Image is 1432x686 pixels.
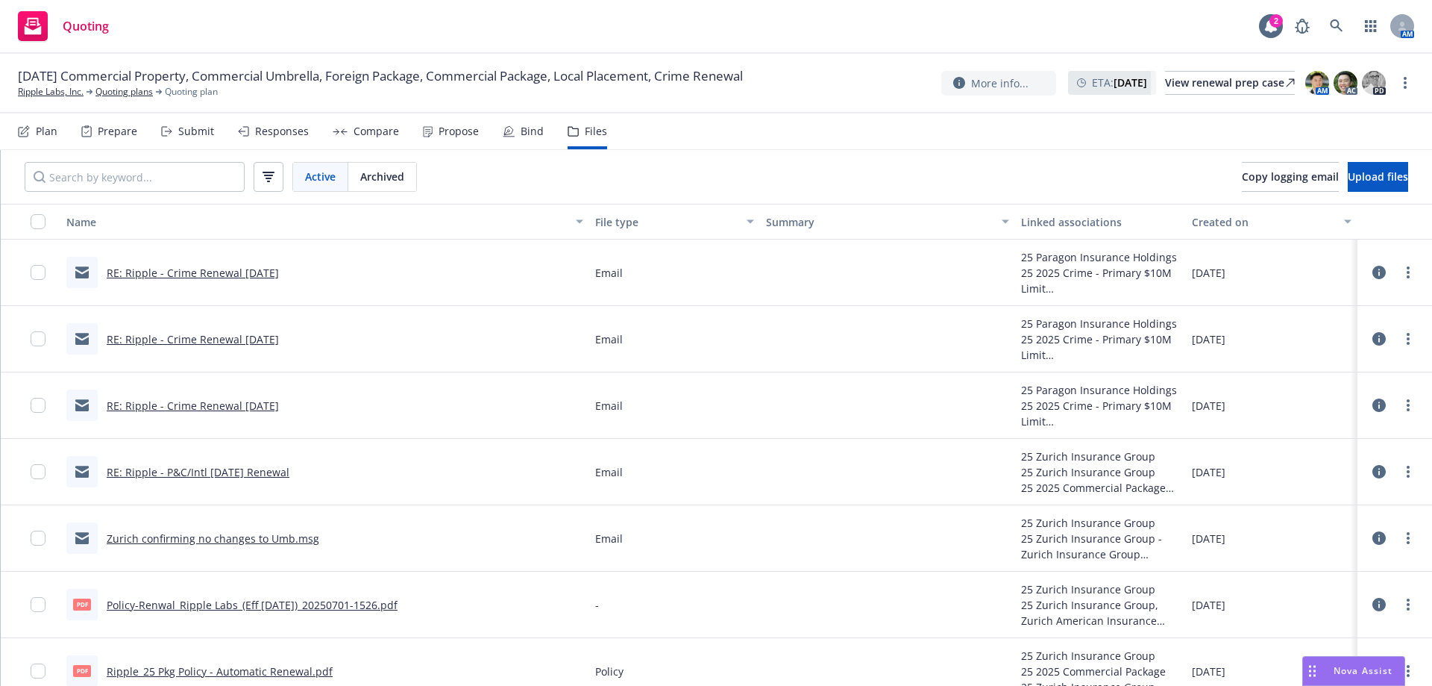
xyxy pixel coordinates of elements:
[1242,162,1339,192] button: Copy logging email
[1192,531,1225,546] span: [DATE]
[1192,331,1225,347] span: [DATE]
[1302,656,1405,686] button: Nova Assist
[585,125,607,137] div: Files
[178,125,214,137] div: Submit
[31,265,45,280] input: Toggle Row Selected
[595,597,599,613] span: -
[1242,169,1339,184] span: Copy logging email
[1021,597,1181,629] div: 25 Zurich Insurance Group, Zurich American Insurance Company - Zurich Insurance Group
[1192,265,1225,281] span: [DATE]
[1396,74,1414,92] a: more
[1287,11,1317,41] a: Report a Bug
[1192,214,1335,230] div: Created on
[1021,515,1181,531] div: 25 Zurich Insurance Group
[107,465,289,479] a: RE: Ripple - P&C/Intl [DATE] Renewal
[31,331,45,346] input: Toggle Row Selected
[73,599,91,610] span: pdf
[941,71,1056,96] button: More info...
[589,204,761,240] button: File type
[595,331,623,347] span: Email
[107,664,333,679] a: Ripple_25 Pkg Policy - Automatic Renewal.pdf
[63,20,109,32] span: Quoting
[1021,265,1181,296] div: 25 2025 Crime - Primary $10M Limit
[760,204,1014,240] button: Summary
[1165,72,1295,94] div: View renewal prep case
[1399,330,1417,348] a: more
[18,67,743,85] span: [DATE] Commercial Property, Commercial Umbrella, Foreign Package, Commercial Package, Local Place...
[25,162,245,192] input: Search by keyword...
[1269,14,1283,28] div: 2
[595,398,623,414] span: Email
[255,125,309,137] div: Responses
[165,85,218,99] span: Quoting plan
[31,398,45,413] input: Toggle Row Selected
[107,399,279,413] a: RE: Ripple - Crime Renewal [DATE]
[95,85,153,99] a: Quoting plans
[1399,529,1417,547] a: more
[107,531,319,546] a: Zurich confirming no changes to Umb.msg
[31,464,45,479] input: Toggle Row Selected
[1021,214,1181,230] div: Linked associations
[1192,664,1225,679] span: [DATE]
[354,125,399,137] div: Compare
[521,125,544,137] div: Bind
[766,214,992,230] div: Summary
[73,665,91,676] span: pdf
[31,214,45,229] input: Select all
[1348,162,1408,192] button: Upload files
[1165,71,1295,95] a: View renewal prep case
[1399,596,1417,614] a: more
[595,531,623,546] span: Email
[1021,531,1181,562] div: 25 Zurich Insurance Group - Zurich Insurance Group
[595,664,624,679] span: Policy
[1348,169,1408,184] span: Upload files
[1334,71,1357,95] img: photo
[1021,382,1181,398] div: 25 Paragon Insurance Holdings
[1114,75,1147,90] strong: [DATE]
[60,204,589,240] button: Name
[107,332,279,346] a: RE: Ripple - Crime Renewal [DATE]
[1399,396,1417,414] a: more
[1021,398,1181,429] div: 25 2025 Crime - Primary $10M Limit
[1021,464,1181,480] div: 25 Zurich Insurance Group
[1334,664,1392,677] span: Nova Assist
[595,214,738,230] div: File type
[1399,463,1417,481] a: more
[1021,664,1181,679] div: 25 2025 Commercial Package
[1399,662,1417,680] a: more
[1021,249,1181,265] div: 25 Paragon Insurance Holdings
[12,5,115,47] a: Quoting
[360,169,404,184] span: Archived
[1092,75,1147,90] span: ETA :
[31,531,45,546] input: Toggle Row Selected
[305,169,336,184] span: Active
[1192,398,1225,414] span: [DATE]
[1021,449,1181,464] div: 25 Zurich Insurance Group
[1021,331,1181,363] div: 25 2025 Crime - Primary $10M Limit
[595,265,623,281] span: Email
[18,85,84,99] a: Ripple Labs, Inc.
[66,214,567,230] div: Name
[1362,71,1386,95] img: photo
[1192,597,1225,613] span: [DATE]
[36,125,57,137] div: Plan
[971,75,1029,91] span: More info...
[1322,11,1351,41] a: Search
[1356,11,1386,41] a: Switch app
[595,464,623,480] span: Email
[1303,657,1322,685] div: Drag to move
[1021,316,1181,331] div: 25 Paragon Insurance Holdings
[1021,581,1181,597] div: 25 Zurich Insurance Group
[107,266,279,280] a: RE: Ripple - Crime Renewal [DATE]
[1186,204,1357,240] button: Created on
[98,125,137,137] div: Prepare
[1399,264,1417,281] a: more
[107,598,398,612] a: Policy-Renwal_Ripple Labs_(Eff [DATE])_20250701-1526.pdf
[1021,648,1181,664] div: 25 Zurich Insurance Group
[31,664,45,679] input: Toggle Row Selected
[31,597,45,612] input: Toggle Row Selected
[1192,464,1225,480] span: [DATE]
[439,125,479,137] div: Propose
[1015,204,1187,240] button: Linked associations
[1021,480,1181,496] div: 25 2025 Commercial Package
